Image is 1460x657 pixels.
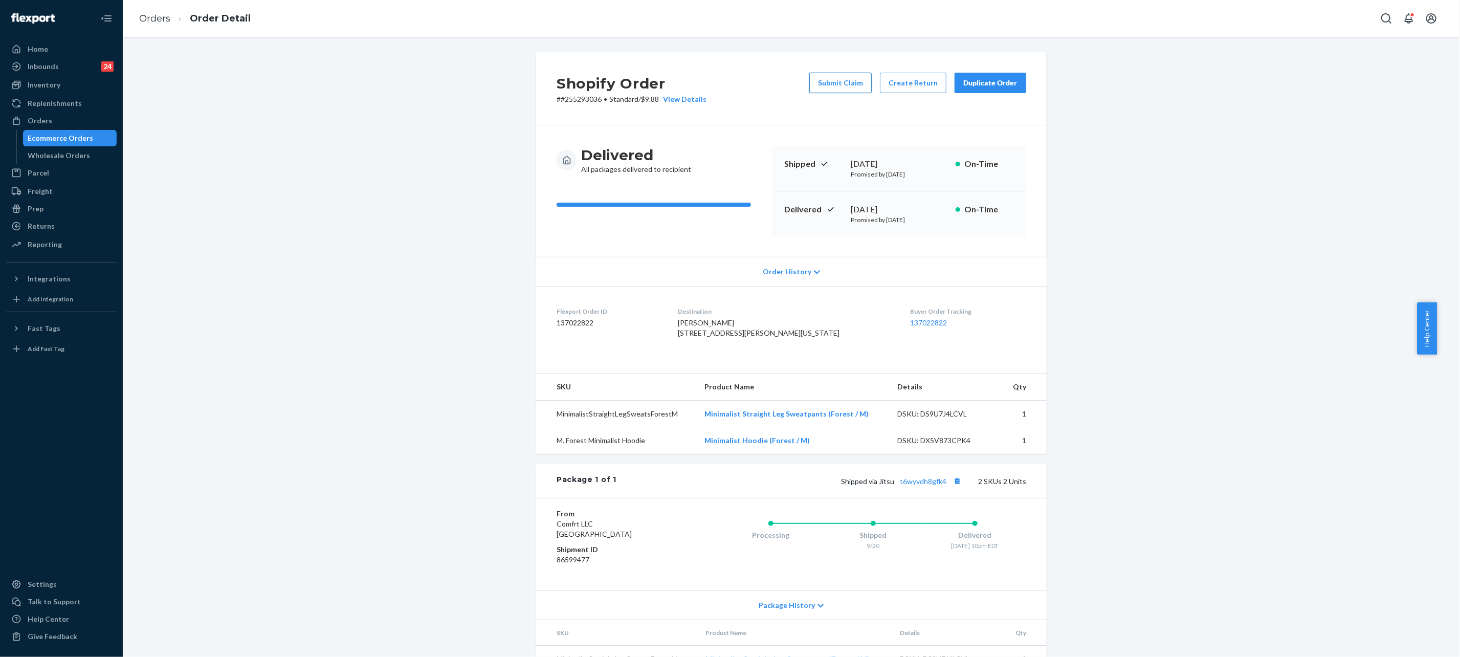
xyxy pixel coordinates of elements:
a: Minimalist Hoodie (Forest / M) [704,436,810,445]
dt: Flexport Order ID [557,307,661,316]
span: • [604,95,607,103]
p: Promised by [DATE] [851,170,947,179]
th: Details [890,374,1002,401]
div: [DATE] 10pm EDT [924,541,1026,550]
div: Fast Tags [28,323,60,334]
span: [PERSON_NAME] [STREET_ADDRESS][PERSON_NAME][US_STATE] [678,318,839,337]
a: Prep [6,201,117,217]
a: t6wyvdh8gfk4 [900,477,946,486]
button: Copy tracking number [950,474,964,488]
th: Details [892,620,1005,646]
button: Duplicate Order [955,73,1026,93]
div: Talk to Support [28,597,81,607]
span: Order History [763,267,811,277]
h3: Delivered [581,146,691,164]
a: Reporting [6,236,117,253]
a: Order Detail [190,13,251,24]
td: MinimalistStraightLegSweatsForestM [536,401,696,428]
a: Replenishments [6,95,117,112]
td: M. Forest Minimalist Hoodie [536,427,696,454]
a: Orders [139,13,170,24]
button: Submit Claim [809,73,872,93]
button: Open Search Box [1376,8,1397,29]
a: Home [6,41,117,57]
a: 137022822 [911,318,947,327]
div: 2 SKUs 2 Units [616,474,1026,488]
td: 1 [1002,401,1047,428]
p: # #255293036 / $9.88 [557,94,706,104]
div: Orders [28,116,52,126]
div: Wholesale Orders [28,150,91,161]
button: Open account menu [1421,8,1442,29]
div: DSKU: DX5V873CPK4 [898,435,994,446]
div: 9/20 [822,541,924,550]
a: Add Integration [6,291,117,308]
th: Product Name [696,374,889,401]
h2: Shopify Order [557,73,706,94]
button: Create Return [880,73,946,93]
span: Shipped via Jitsu [841,477,964,486]
div: [DATE] [851,204,947,215]
p: On-Time [964,204,1014,215]
div: Duplicate Order [963,78,1017,88]
a: Returns [6,218,117,234]
div: Delivered [924,530,1026,540]
p: Delivered [784,204,843,215]
div: Processing [720,530,822,540]
a: Inbounds24 [6,58,117,75]
a: Ecommerce Orders [23,130,117,146]
p: On-Time [964,158,1014,170]
dt: From [557,509,679,519]
th: SKU [536,374,696,401]
a: Help Center [6,611,117,627]
div: Returns [28,221,55,231]
div: Inventory [28,80,60,90]
a: Parcel [6,165,117,181]
div: 24 [101,61,114,72]
div: Help Center [28,614,69,624]
a: Settings [6,576,117,593]
div: [DATE] [851,158,947,170]
p: Shipped [784,158,843,170]
dt: Shipment ID [557,544,679,555]
div: Package 1 of 1 [557,474,616,488]
div: Reporting [28,239,62,250]
button: Help Center [1417,302,1437,355]
div: Give Feedback [28,631,77,642]
dt: Destination [678,307,894,316]
span: Package History [759,600,815,610]
div: Integrations [28,274,71,284]
button: Open notifications [1399,8,1419,29]
td: 1 [1002,427,1047,454]
span: Comfrt LLC [GEOGRAPHIC_DATA] [557,519,632,538]
button: View Details [659,94,706,104]
div: Add Integration [28,295,73,303]
div: Replenishments [28,98,82,108]
div: Freight [28,186,53,196]
div: Inbounds [28,61,59,72]
button: Give Feedback [6,628,117,645]
div: Ecommerce Orders [28,133,94,143]
a: Inventory [6,77,117,93]
dt: Buyer Order Tracking [911,307,1026,316]
div: DSKU: DS9U7J4LCVL [898,409,994,419]
button: Integrations [6,271,117,287]
a: Freight [6,183,117,200]
a: Wholesale Orders [23,147,117,164]
div: Settings [28,579,57,589]
ol: breadcrumbs [131,4,259,34]
span: Standard [609,95,638,103]
a: Minimalist Straight Leg Sweatpants (Forest / M) [704,409,869,418]
th: Product Name [697,620,892,646]
div: Shipped [822,530,924,540]
th: Qty [1002,374,1047,401]
div: All packages delivered to recipient [581,146,691,174]
p: Promised by [DATE] [851,215,947,224]
div: Add Fast Tag [28,344,64,353]
a: Add Fast Tag [6,341,117,357]
a: Talk to Support [6,594,117,610]
div: Home [28,44,48,54]
dd: 137022822 [557,318,661,328]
